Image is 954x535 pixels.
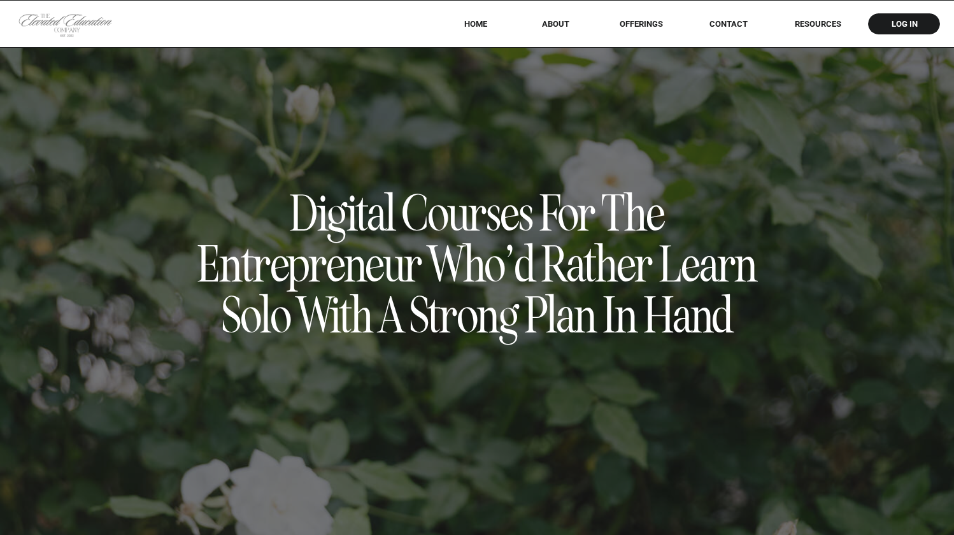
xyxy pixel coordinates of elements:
[701,19,757,29] a: Contact
[879,19,929,29] a: log in
[182,189,772,346] h1: Digital courses for the entrepreneur who’d rather learn solo with a strong plan in hand
[777,19,858,29] a: RESOURCES
[601,19,681,29] a: offerings
[447,19,504,29] a: HOME
[533,19,578,29] a: About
